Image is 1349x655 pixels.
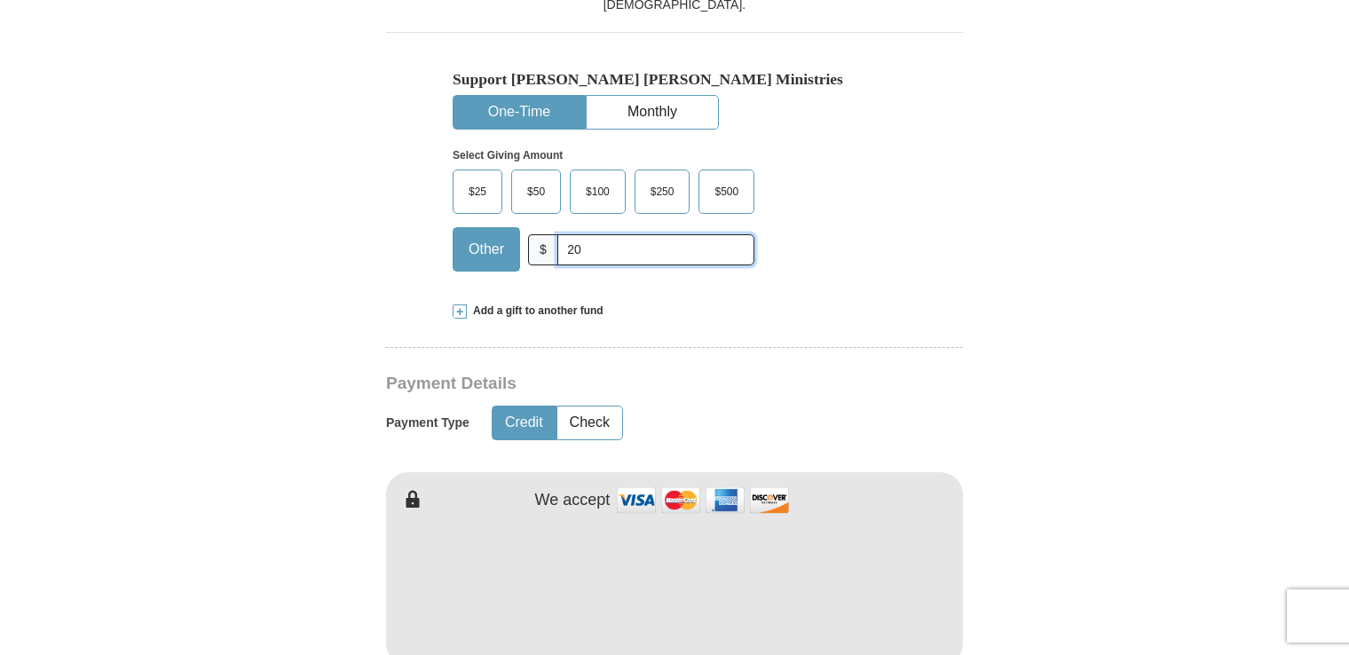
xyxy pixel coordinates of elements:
[453,149,563,162] strong: Select Giving Amount
[557,406,622,439] button: Check
[557,234,754,265] input: Other Amount
[614,481,792,519] img: credit cards accepted
[706,178,747,205] span: $500
[454,96,585,129] button: One-Time
[587,96,718,129] button: Monthly
[386,374,839,394] h3: Payment Details
[467,304,603,319] span: Add a gift to another fund
[460,236,513,263] span: Other
[453,70,896,89] h5: Support [PERSON_NAME] [PERSON_NAME] Ministries
[386,415,469,430] h5: Payment Type
[518,178,554,205] span: $50
[528,234,558,265] span: $
[642,178,683,205] span: $250
[460,178,495,205] span: $25
[493,406,556,439] button: Credit
[577,178,619,205] span: $100
[535,491,611,510] h4: We accept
